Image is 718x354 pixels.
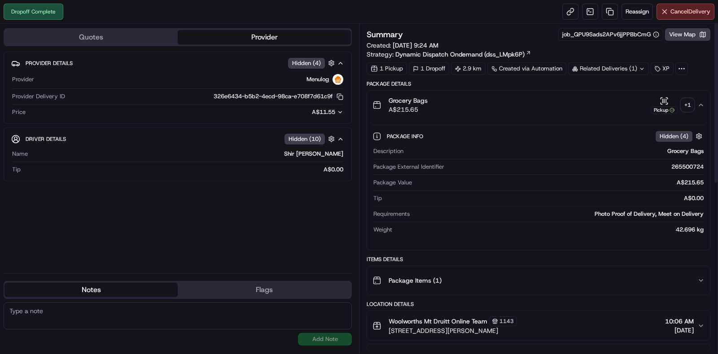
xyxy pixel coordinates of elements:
div: A$0.00 [385,194,704,202]
button: Grocery BagsA$215.65Pickup+1 [367,91,710,119]
div: Package Details [367,80,710,87]
span: Provider Details [26,60,73,67]
div: Location Details [367,301,710,308]
span: Provider [12,75,34,83]
button: Reassign [622,4,653,20]
div: 265500724 [448,163,704,171]
div: A$215.65 [416,179,704,187]
a: Dynamic Dispatch Ondemand (dss_LMpk6P) [395,50,531,59]
div: + 1 [681,99,694,111]
button: View Map [665,28,710,41]
span: Menulog [306,75,329,83]
span: Tip [12,166,21,174]
div: 2.9 km [451,62,486,75]
div: 1 Dropoff [409,62,449,75]
button: Woolworths Mt Druitt Online Team1143[STREET_ADDRESS][PERSON_NAME]10:06 AM[DATE] [367,311,710,341]
span: Requirements [373,210,410,218]
span: Package Info [387,133,425,140]
button: job_QPU9Sads2APv6jjPPBbCmG [562,31,659,39]
span: Grocery Bags [389,96,428,105]
span: [DATE] 9:24 AM [393,41,438,49]
button: Notes [4,283,178,297]
button: Hidden (10) [285,133,337,144]
span: A$11.55 [312,108,335,116]
span: A$215.65 [389,105,428,114]
span: Cancel Delivery [670,8,710,16]
span: Hidden ( 4 ) [292,59,321,67]
span: Price [12,108,26,116]
span: Provider Delivery ID [12,92,65,101]
span: [STREET_ADDRESS][PERSON_NAME] [389,326,517,335]
button: Provider [178,30,351,44]
button: Package Items (1) [367,266,710,295]
div: Grocery BagsA$215.65Pickup+1 [367,119,710,250]
div: Grocery Bags [407,147,704,155]
span: Driver Details [26,135,66,143]
span: [DATE] [665,326,694,335]
div: Photo Proof of Delivery, Meet on Delivery [413,210,704,218]
span: Package Items ( 1 ) [389,276,442,285]
span: Dynamic Dispatch Ondemand (dss_LMpk6P) [395,50,525,59]
span: Created: [367,41,438,50]
button: Quotes [4,30,178,44]
span: 1143 [499,318,514,325]
button: CancelDelivery [657,4,714,20]
button: Provider DetailsHidden (4) [11,56,344,70]
span: Name [12,150,28,158]
span: Reassign [626,8,649,16]
h3: Summary [367,31,403,39]
span: 10:06 AM [665,317,694,326]
button: Pickup [651,96,678,114]
span: Package Value [373,179,412,187]
span: Hidden ( 4 ) [660,132,688,140]
button: Hidden (4) [656,131,705,142]
button: Flags [178,283,351,297]
div: Related Deliveries (1) [568,62,649,75]
span: Description [373,147,403,155]
button: Hidden (4) [288,57,337,69]
div: Items Details [367,256,710,263]
button: Driver DetailsHidden (10) [11,131,344,146]
span: Weight [373,226,392,234]
span: Package External Identifier [373,163,444,171]
div: 1 Pickup [367,62,407,75]
div: 42.696 kg [396,226,704,234]
button: Pickup+1 [651,96,694,114]
div: Strategy: [367,50,531,59]
button: 326e6434-b5b2-4ecd-98ca-e708f7d61c9f [214,92,343,101]
button: A$11.55 [264,108,343,116]
div: Shir [PERSON_NAME] [31,150,343,158]
div: XP [651,62,674,75]
span: Tip [373,194,382,202]
div: Pickup [651,106,678,114]
img: justeat_logo.png [333,74,343,85]
div: A$0.00 [24,166,343,174]
span: Woolworths Mt Druitt Online Team [389,317,487,326]
a: Created via Automation [487,62,566,75]
span: Hidden ( 10 ) [289,135,321,143]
